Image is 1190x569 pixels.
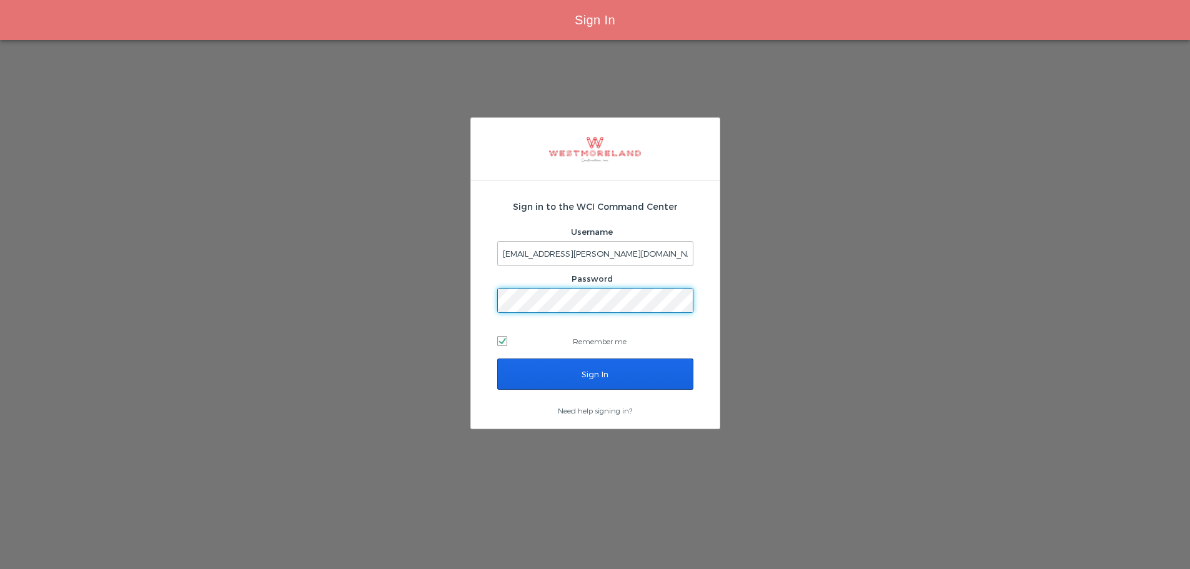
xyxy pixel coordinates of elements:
[575,13,615,27] span: Sign In
[497,359,693,390] input: Sign In
[571,227,613,237] label: Username
[497,332,693,350] label: Remember me
[558,406,632,415] a: Need help signing in?
[572,274,613,284] label: Password
[497,200,693,213] h2: Sign in to the WCI Command Center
